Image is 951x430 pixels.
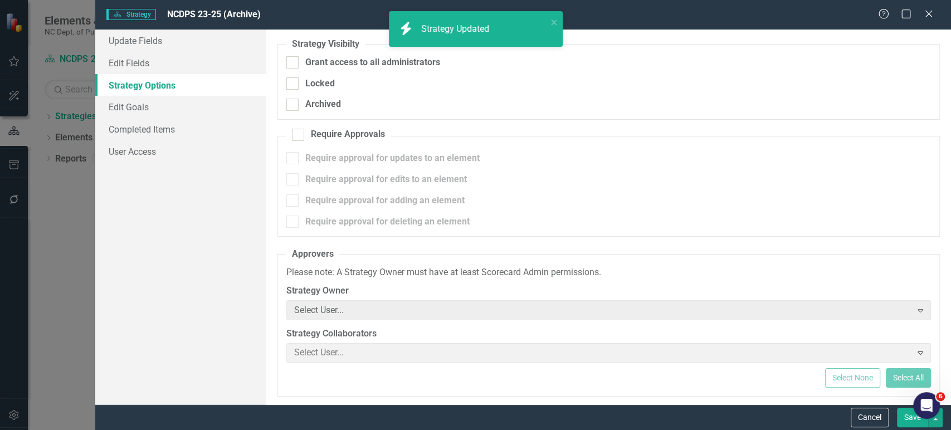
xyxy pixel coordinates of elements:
a: Completed Items [95,118,266,140]
iframe: Intercom live chat [913,392,940,419]
div: Archived [305,98,341,111]
div: Require Approvals [311,128,385,141]
div: Strategy Updated [421,23,492,36]
button: close [550,16,558,28]
legend: Strategy Visibilty [286,38,365,51]
span: NCDPS 23-25 (Archive) [167,9,261,19]
a: Edit Goals [95,96,266,118]
a: Strategy Options [95,74,266,96]
button: Select All [886,368,931,388]
button: Cancel [851,408,889,427]
label: Strategy Owner [286,285,931,297]
span: 6 [936,392,945,401]
span: Strategy [106,9,156,20]
div: Require approval for updates to an element [305,152,480,165]
div: Require approval for deleting an element [305,216,470,228]
a: Update Fields [95,30,266,52]
a: User Access [95,140,266,163]
label: Strategy Collaborators [286,328,931,340]
div: Require approval for adding an element [305,194,465,207]
legend: Approvers [286,248,339,261]
div: Locked [305,77,335,90]
button: Select None [825,368,880,388]
p: Please note: A Strategy Owner must have at least Scorecard Admin permissions. [286,266,931,279]
div: Grant access to all administrators [305,56,440,69]
a: Edit Fields [95,52,266,74]
button: Save [897,408,928,427]
div: Select User... [294,304,911,317]
div: Require approval for edits to an element [305,173,467,186]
